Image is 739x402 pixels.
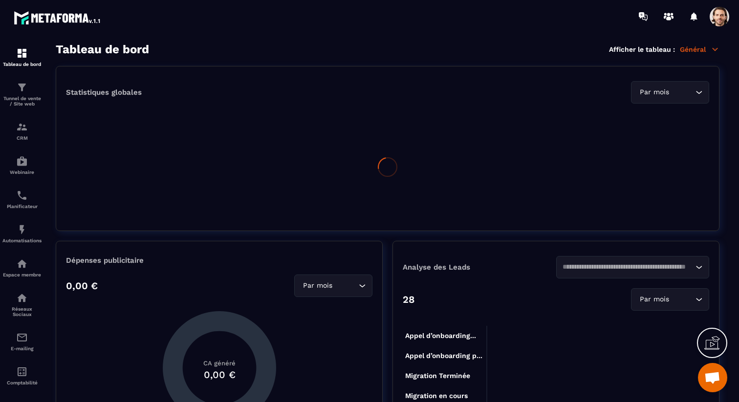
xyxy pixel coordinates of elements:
[637,294,671,305] span: Par mois
[2,306,42,317] p: Réseaux Sociaux
[66,88,142,97] p: Statistiques globales
[16,82,28,93] img: formation
[2,62,42,67] p: Tableau de bord
[2,135,42,141] p: CRM
[2,272,42,277] p: Espace membre
[16,190,28,201] img: scheduler
[698,363,727,392] a: Ouvrir le chat
[2,182,42,216] a: schedulerschedulerPlanificateur
[56,42,149,56] h3: Tableau de bord
[2,238,42,243] p: Automatisations
[2,40,42,74] a: formationformationTableau de bord
[2,346,42,351] p: E-mailing
[2,169,42,175] p: Webinaire
[2,204,42,209] p: Planificateur
[16,121,28,133] img: formation
[66,280,98,292] p: 0,00 €
[671,87,693,98] input: Search for option
[16,366,28,378] img: accountant
[556,256,710,278] div: Search for option
[334,280,356,291] input: Search for option
[16,292,28,304] img: social-network
[2,285,42,324] a: social-networksocial-networkRéseaux Sociaux
[2,74,42,114] a: formationformationTunnel de vente / Site web
[403,263,556,272] p: Analyse des Leads
[403,294,414,305] p: 28
[294,275,372,297] div: Search for option
[405,372,470,380] tspan: Migration Terminée
[2,114,42,148] a: formationformationCRM
[2,251,42,285] a: automationsautomationsEspace membre
[2,380,42,385] p: Comptabilité
[2,324,42,359] a: emailemailE-mailing
[16,155,28,167] img: automations
[671,294,693,305] input: Search for option
[2,216,42,251] a: automationsautomationsAutomatisations
[16,224,28,235] img: automations
[637,87,671,98] span: Par mois
[631,288,709,311] div: Search for option
[2,359,42,393] a: accountantaccountantComptabilité
[16,258,28,270] img: automations
[680,45,719,54] p: Général
[631,81,709,104] div: Search for option
[2,148,42,182] a: automationsautomationsWebinaire
[14,9,102,26] img: logo
[16,47,28,59] img: formation
[405,332,476,340] tspan: Appel d’onboarding...
[301,280,334,291] span: Par mois
[609,45,675,53] p: Afficher le tableau :
[16,332,28,343] img: email
[563,262,694,273] input: Search for option
[405,392,468,400] tspan: Migration en cours
[405,352,482,360] tspan: Appel d’onboarding p...
[2,96,42,106] p: Tunnel de vente / Site web
[66,256,372,265] p: Dépenses publicitaire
